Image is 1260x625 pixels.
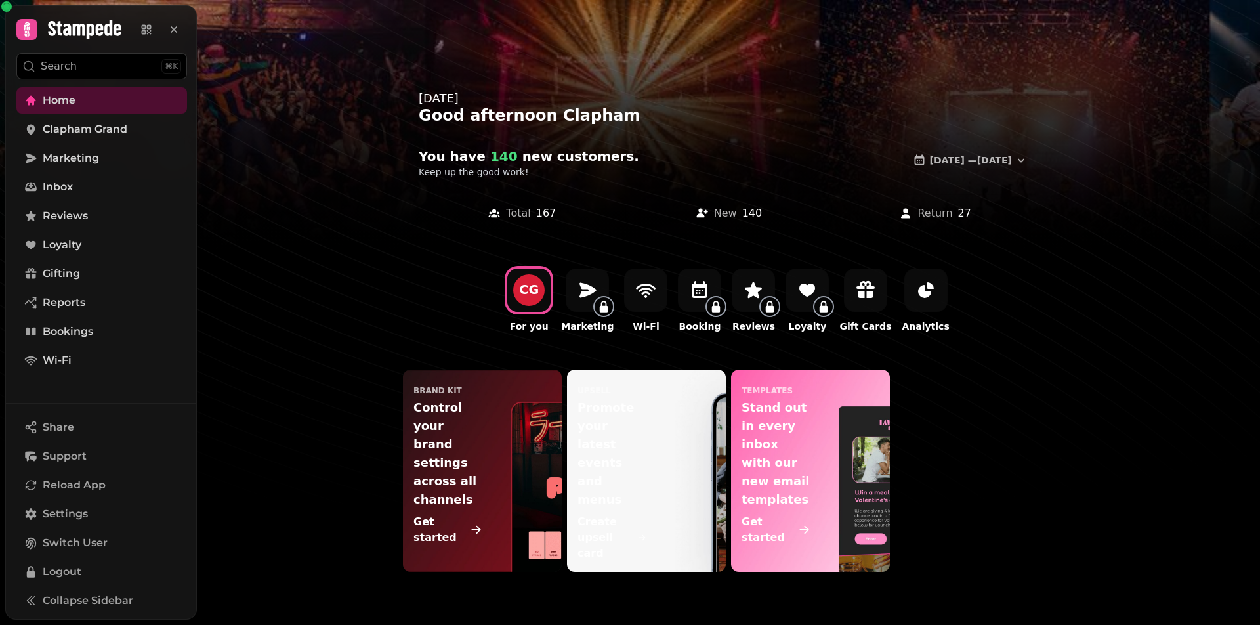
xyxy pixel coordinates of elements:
span: Marketing [43,150,99,166]
p: Gift Cards [839,320,891,333]
span: [DATE] — [DATE] [930,156,1012,165]
span: Logout [43,564,81,580]
span: Bookings [43,324,93,339]
span: Settings [43,506,88,522]
a: Inbox [16,174,187,200]
div: [DATE] [419,89,1038,108]
span: Wi-Fi [43,353,72,368]
a: Wi-Fi [16,347,187,374]
h2: You have new customer s . [419,147,671,165]
span: Share [43,420,74,435]
div: ⌘K [161,59,181,74]
button: Logout [16,559,187,585]
div: C G [519,284,539,296]
button: Reload App [16,472,187,498]
p: Loyalty [789,320,827,333]
p: templates [742,385,793,396]
span: Reload App [43,477,106,493]
button: [DATE] —[DATE] [902,147,1038,173]
a: Bookings [16,318,187,345]
button: Collapse Sidebar [16,588,187,614]
p: Promote your latest events and menus [577,399,646,509]
span: 140 [486,148,518,164]
span: Home [43,93,75,108]
p: Brand Kit [413,385,462,396]
p: Control your brand settings across all channels [413,399,482,509]
p: Get started [742,514,795,546]
button: Switch User [16,530,187,556]
button: Search⌘K [16,53,187,79]
span: Inbox [43,179,73,195]
a: upsellPromote your latest events and menusCreate upsell card [567,370,726,572]
a: templatesStand out in every inbox with our new email templatesGet started [731,370,890,572]
p: Booking [679,320,721,333]
div: Good afternoon Clapham [419,105,1038,126]
p: Marketing [561,320,614,333]
span: Support [43,448,87,464]
a: Marketing [16,145,187,171]
a: Clapham Grand [16,116,187,142]
a: Settings [16,501,187,527]
p: Analytics [902,320,949,333]
button: Support [16,443,187,469]
button: Share [16,414,187,441]
a: Loyalty [16,232,187,258]
p: Search [41,58,77,74]
p: Get started [413,514,467,546]
span: Loyalty [43,237,81,253]
p: For you [510,320,549,333]
a: Gifting [16,261,187,287]
span: Switch User [43,535,108,551]
span: Clapham Grand [43,121,127,137]
a: Home [16,87,187,114]
span: Reviews [43,208,88,224]
span: Reports [43,295,85,311]
a: Brand KitControl your brand settings across all channelsGet started [403,370,562,572]
span: Gifting [43,266,80,282]
p: Wi-Fi [633,320,659,333]
p: Keep up the good work! [419,165,755,179]
a: Reviews [16,203,187,229]
p: Create upsell card [577,514,635,561]
a: Reports [16,290,187,316]
p: upsell [577,385,611,396]
p: Stand out in every inbox with our new email templates [742,399,810,509]
p: Reviews [732,320,775,333]
span: Collapse Sidebar [43,593,133,609]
